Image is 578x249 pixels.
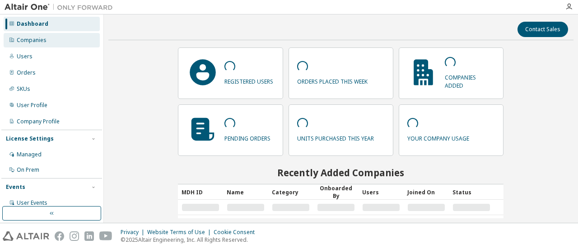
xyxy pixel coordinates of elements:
[147,229,214,236] div: Website Terms of Use
[84,231,94,241] img: linkedin.svg
[224,75,273,85] p: registered users
[3,231,49,241] img: altair_logo.svg
[227,185,265,199] div: Name
[178,167,503,179] h2: Recently Added Companies
[17,69,36,76] div: Orders
[17,37,47,44] div: Companies
[17,199,47,207] div: User Events
[17,85,30,93] div: SKUs
[6,183,25,191] div: Events
[517,22,568,37] button: Contact Sales
[17,53,33,60] div: Users
[214,229,260,236] div: Cookie Consent
[17,151,42,158] div: Managed
[445,71,495,89] p: companies added
[55,231,64,241] img: facebook.svg
[17,20,48,28] div: Dashboard
[407,132,469,142] p: your company usage
[17,118,60,125] div: Company Profile
[317,184,355,200] div: Onboarded By
[99,231,112,241] img: youtube.svg
[224,132,270,142] p: pending orders
[407,185,445,199] div: Joined On
[297,132,374,142] p: units purchased this year
[452,185,490,199] div: Status
[182,185,219,199] div: MDH ID
[17,102,47,109] div: User Profile
[272,185,310,199] div: Category
[6,135,54,142] div: License Settings
[5,3,117,12] img: Altair One
[70,231,79,241] img: instagram.svg
[121,229,147,236] div: Privacy
[362,185,400,199] div: Users
[121,236,260,244] p: © 2025 Altair Engineering, Inc. All Rights Reserved.
[17,166,39,174] div: On Prem
[297,75,368,85] p: orders placed this week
